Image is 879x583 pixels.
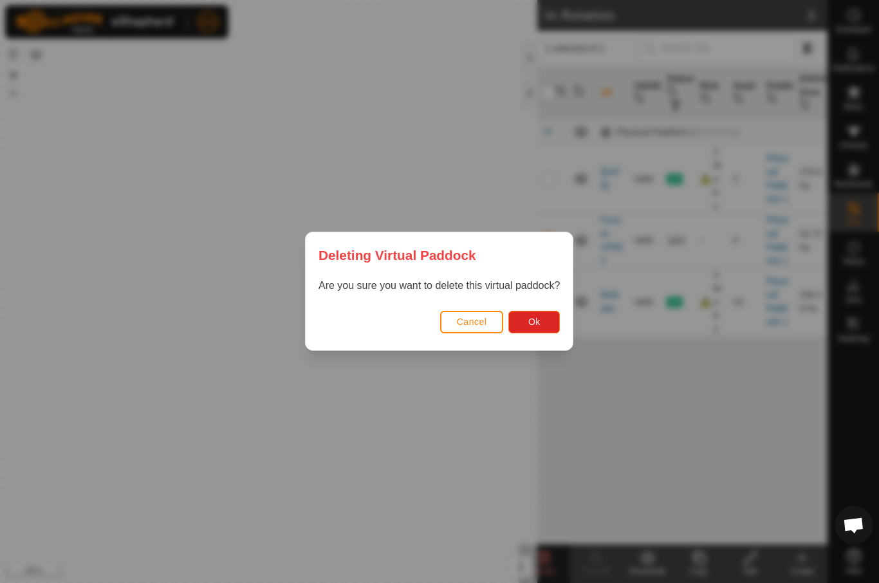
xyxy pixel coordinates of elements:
[457,317,487,328] span: Cancel
[835,506,873,544] div: Open chat
[319,245,476,265] span: Deleting Virtual Paddock
[528,317,541,328] span: Ok
[509,311,560,333] button: Ok
[440,311,504,333] button: Cancel
[319,279,560,294] p: Are you sure you want to delete this virtual paddock?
